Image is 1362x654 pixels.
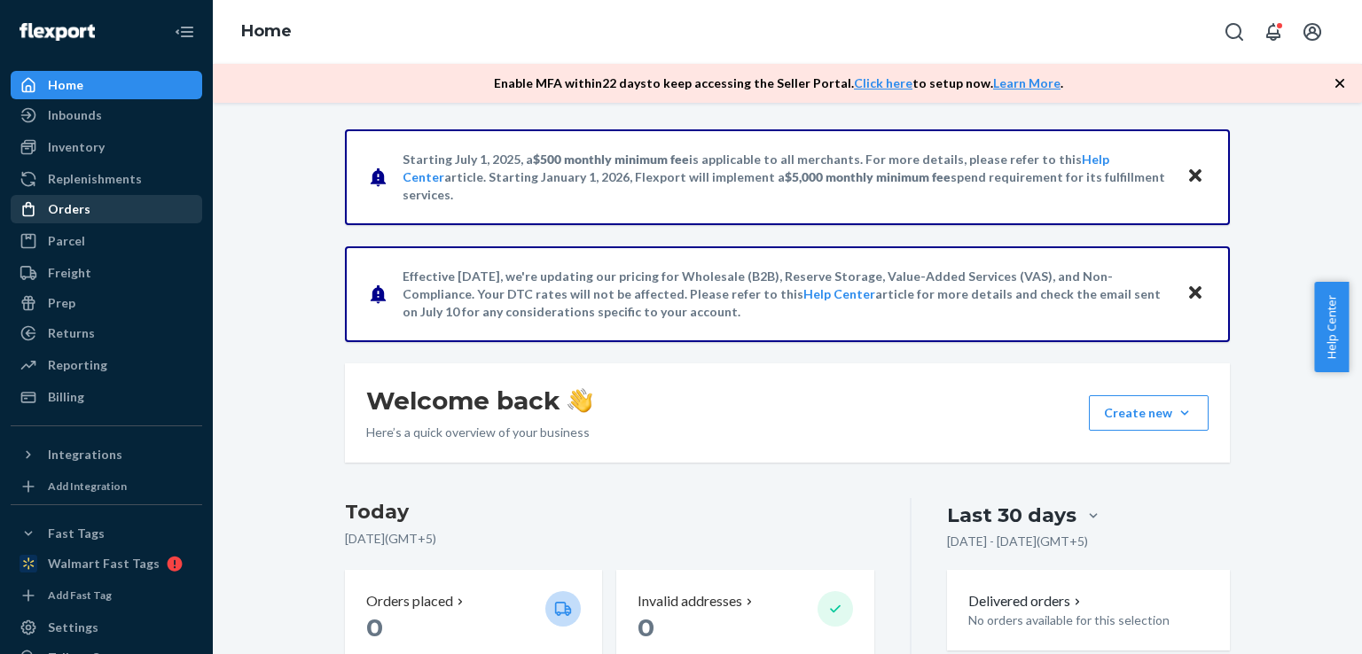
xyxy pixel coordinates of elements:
[403,268,1170,321] p: Effective [DATE], we're updating our pricing for Wholesale (B2B), Reserve Storage, Value-Added Se...
[638,612,654,642] span: 0
[854,75,912,90] a: Click here
[11,71,202,99] a: Home
[11,549,202,578] a: Walmart Fast Tags
[48,479,127,494] div: Add Integration
[167,14,202,50] button: Close Navigation
[11,519,202,548] button: Fast Tags
[48,106,102,124] div: Inbounds
[1184,164,1207,190] button: Close
[1256,14,1291,50] button: Open notifications
[968,591,1084,611] button: Delivered orders
[993,75,1061,90] a: Learn More
[11,227,202,255] a: Parcel
[403,151,1170,204] p: Starting July 1, 2025, a is applicable to all merchants. For more details, please refer to this a...
[48,76,83,94] div: Home
[366,591,453,611] p: Orders placed
[11,101,202,129] a: Inbounds
[366,424,592,441] p: Here’s a quick overview of your business
[48,232,85,250] div: Parcel
[20,23,95,41] img: Flexport logo
[11,195,202,223] a: Orders
[48,388,84,406] div: Billing
[48,356,107,374] div: Reporting
[11,585,202,606] a: Add Fast Tag
[366,385,592,417] h1: Welcome back
[11,133,202,161] a: Inventory
[947,533,1088,550] p: [DATE] - [DATE] ( GMT+5 )
[48,555,160,572] div: Walmart Fast Tags
[785,169,951,184] span: $5,000 monthly minimum fee
[227,6,306,58] ol: breadcrumbs
[1184,281,1207,307] button: Close
[48,525,105,542] div: Fast Tags
[11,351,202,379] a: Reporting
[638,591,742,611] p: Invalid addresses
[11,476,202,497] a: Add Integration
[11,383,202,411] a: Billing
[11,613,202,642] a: Settings
[494,74,1063,92] p: Enable MFA within 22 days to keep accessing the Seller Portal. to setup now. .
[1314,282,1349,372] button: Help Center
[48,200,90,218] div: Orders
[947,502,1076,529] div: Last 30 days
[1089,395,1209,431] button: Create new
[48,446,122,463] div: Integrations
[1217,14,1252,50] button: Open Search Box
[366,612,383,642] span: 0
[35,12,99,28] span: Support
[11,319,202,347] a: Returns
[345,530,874,548] p: [DATE] ( GMT+5 )
[48,294,75,312] div: Prep
[1295,14,1330,50] button: Open account menu
[567,388,592,413] img: hand-wave emoji
[11,440,202,469] button: Integrations
[48,264,91,282] div: Freight
[11,165,202,193] a: Replenishments
[968,611,1209,629] p: No orders available for this selection
[48,324,95,342] div: Returns
[11,259,202,287] a: Freight
[803,286,875,301] a: Help Center
[48,138,105,156] div: Inventory
[48,170,142,188] div: Replenishments
[241,21,292,41] a: Home
[48,619,98,636] div: Settings
[11,289,202,317] a: Prep
[345,498,874,526] h3: Today
[533,152,689,167] span: $500 monthly minimum fee
[48,588,112,603] div: Add Fast Tag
